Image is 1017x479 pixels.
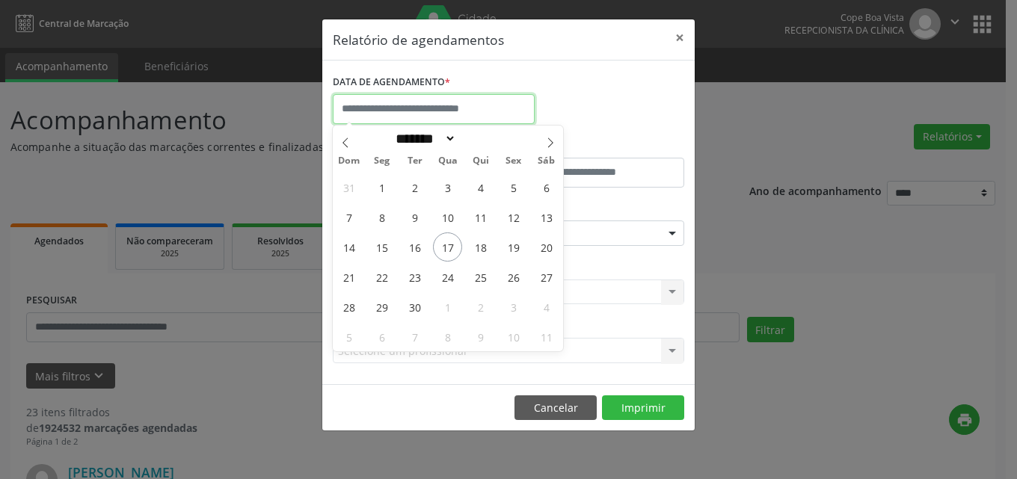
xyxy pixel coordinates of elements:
[512,135,684,158] label: ATÉ
[466,322,495,351] span: Outubro 9, 2025
[466,203,495,232] span: Setembro 11, 2025
[499,292,528,321] span: Outubro 3, 2025
[466,292,495,321] span: Outubro 2, 2025
[532,173,561,202] span: Setembro 6, 2025
[466,232,495,262] span: Setembro 18, 2025
[514,395,597,421] button: Cancelar
[433,203,462,232] span: Setembro 10, 2025
[456,131,506,146] input: Year
[400,322,429,351] span: Outubro 7, 2025
[367,292,396,321] span: Setembro 29, 2025
[399,156,431,166] span: Ter
[334,232,363,262] span: Setembro 14, 2025
[400,173,429,202] span: Setembro 2, 2025
[464,156,497,166] span: Qui
[499,262,528,291] span: Setembro 26, 2025
[532,322,561,351] span: Outubro 11, 2025
[431,156,464,166] span: Qua
[433,232,462,262] span: Setembro 17, 2025
[400,232,429,262] span: Setembro 16, 2025
[367,173,396,202] span: Setembro 1, 2025
[499,203,528,232] span: Setembro 12, 2025
[499,173,528,202] span: Setembro 5, 2025
[530,156,563,166] span: Sáb
[390,131,456,146] select: Month
[466,262,495,291] span: Setembro 25, 2025
[334,173,363,202] span: Agosto 31, 2025
[366,156,399,166] span: Seg
[367,232,396,262] span: Setembro 15, 2025
[497,156,530,166] span: Sex
[333,30,504,49] h5: Relatório de agendamentos
[532,203,561,232] span: Setembro 13, 2025
[433,173,462,202] span: Setembro 3, 2025
[400,292,429,321] span: Setembro 30, 2025
[400,203,429,232] span: Setembro 9, 2025
[532,262,561,291] span: Setembro 27, 2025
[334,203,363,232] span: Setembro 7, 2025
[334,322,363,351] span: Outubro 5, 2025
[499,322,528,351] span: Outubro 10, 2025
[602,395,684,421] button: Imprimir
[334,292,363,321] span: Setembro 28, 2025
[665,19,695,56] button: Close
[367,262,396,291] span: Setembro 22, 2025
[532,292,561,321] span: Outubro 4, 2025
[433,262,462,291] span: Setembro 24, 2025
[400,262,429,291] span: Setembro 23, 2025
[433,322,462,351] span: Outubro 8, 2025
[433,292,462,321] span: Outubro 1, 2025
[367,322,396,351] span: Outubro 6, 2025
[367,203,396,232] span: Setembro 8, 2025
[466,173,495,202] span: Setembro 4, 2025
[333,71,450,94] label: DATA DE AGENDAMENTO
[334,262,363,291] span: Setembro 21, 2025
[499,232,528,262] span: Setembro 19, 2025
[333,156,366,166] span: Dom
[532,232,561,262] span: Setembro 20, 2025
